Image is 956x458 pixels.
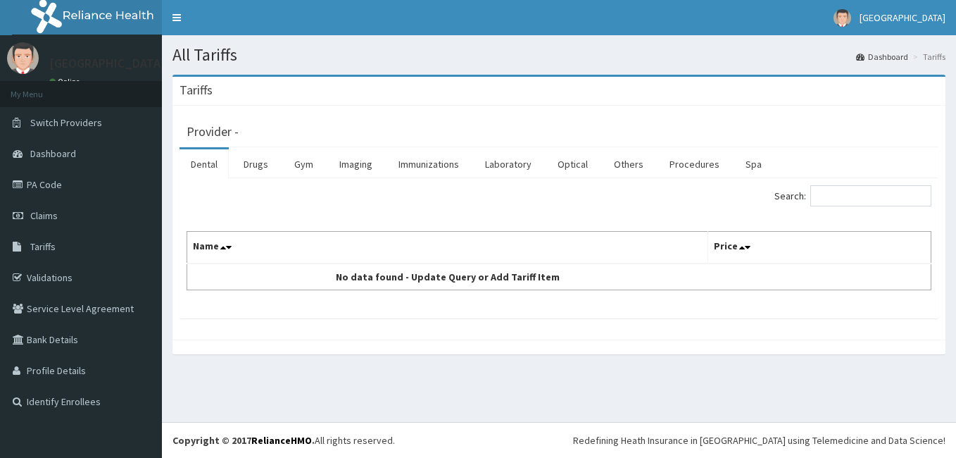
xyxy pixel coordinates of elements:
[180,84,213,97] h3: Tariffs
[707,232,931,264] th: Price
[603,149,655,179] a: Others
[30,240,56,253] span: Tariffs
[573,433,945,447] div: Redefining Heath Insurance in [GEOGRAPHIC_DATA] using Telemedicine and Data Science!
[172,434,315,447] strong: Copyright © 2017 .
[180,149,229,179] a: Dental
[172,46,945,64] h1: All Tariffs
[328,149,384,179] a: Imaging
[30,209,58,222] span: Claims
[910,51,945,63] li: Tariffs
[187,125,239,138] h3: Provider -
[474,149,543,179] a: Laboratory
[283,149,325,179] a: Gym
[49,77,83,87] a: Online
[162,422,956,458] footer: All rights reserved.
[774,185,931,206] label: Search:
[49,57,165,70] p: [GEOGRAPHIC_DATA]
[810,185,931,206] input: Search:
[30,147,76,160] span: Dashboard
[30,116,102,129] span: Switch Providers
[232,149,279,179] a: Drugs
[187,232,708,264] th: Name
[387,149,470,179] a: Immunizations
[251,434,312,447] a: RelianceHMO
[860,11,945,24] span: [GEOGRAPHIC_DATA]
[834,9,851,27] img: User Image
[546,149,599,179] a: Optical
[856,51,908,63] a: Dashboard
[734,149,773,179] a: Spa
[658,149,731,179] a: Procedures
[187,264,708,290] td: No data found - Update Query or Add Tariff Item
[7,42,39,74] img: User Image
